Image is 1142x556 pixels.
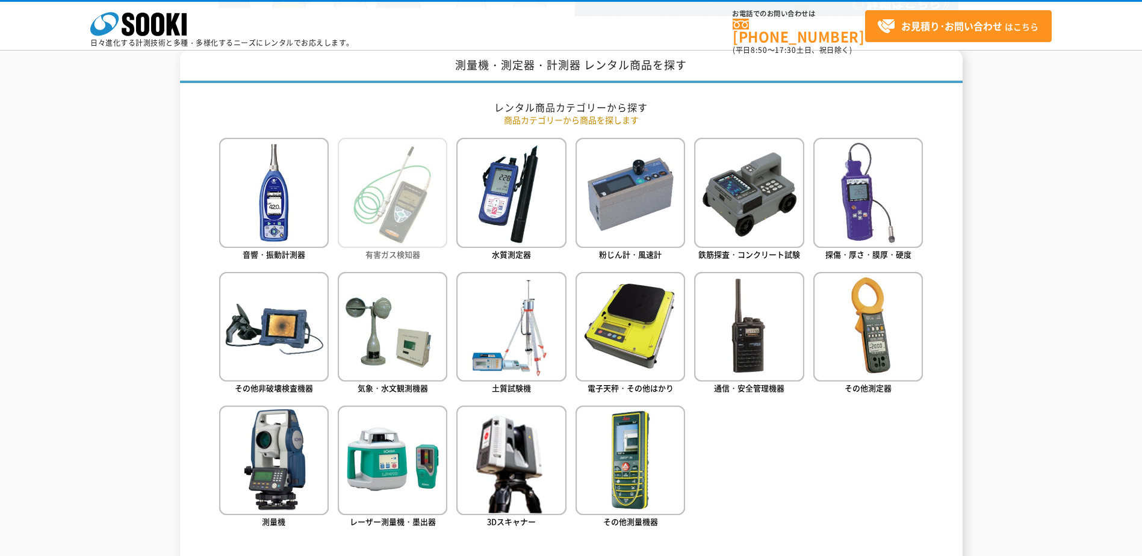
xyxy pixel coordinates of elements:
[694,272,804,381] img: 通信・安全管理機器
[243,249,305,260] span: 音響・振動計測器
[338,406,447,515] img: レーザー測量機・墨出器
[845,382,892,394] span: その他測定器
[694,272,804,397] a: 通信・安全管理機器
[338,138,447,247] img: 有害ガス検知器
[456,406,566,530] a: 3Dスキャナー
[219,101,923,114] h2: レンタル商品カテゴリーから探す
[338,138,447,262] a: 有害ガス検知器
[733,10,865,17] span: お電話でのお問い合わせは
[338,272,447,397] a: 気象・水文観測機器
[456,272,566,397] a: 土質試験機
[751,45,768,55] span: 8:50
[219,138,329,247] img: 音響・振動計測器
[219,406,329,530] a: 測量機
[714,382,784,394] span: 通信・安全管理機器
[813,138,923,247] img: 探傷・厚さ・膜厚・硬度
[576,272,685,397] a: 電子天秤・その他はかり
[576,272,685,381] img: 電子天秤・その他はかり
[733,19,865,43] a: [PHONE_NUMBER]
[350,516,436,527] span: レーザー測量機・墨出器
[219,406,329,515] img: 測量機
[456,406,566,515] img: 3Dスキャナー
[456,138,566,262] a: 水質測定器
[775,45,796,55] span: 17:30
[576,138,685,262] a: 粉じん計・風速計
[825,249,911,260] span: 探傷・厚さ・膜厚・硬度
[262,516,285,527] span: 測量機
[865,10,1052,42] a: お見積り･お問い合わせはこちら
[90,39,354,46] p: 日々進化する計測技術と多種・多様化するニーズにレンタルでお応えします。
[733,45,852,55] span: (平日 ～ 土日、祝日除く)
[603,516,658,527] span: その他測量機器
[235,382,313,394] span: その他非破壊検査機器
[219,272,329,397] a: その他非破壊検査機器
[813,272,923,381] img: その他測定器
[219,114,923,126] p: 商品カテゴリーから商品を探します
[698,249,800,260] span: 鉄筋探査・コンクリート試験
[180,50,963,83] h1: 測量機・測定器・計測器 レンタル商品を探す
[694,138,804,247] img: 鉄筋探査・コンクリート試験
[338,272,447,381] img: 気象・水文観測機器
[338,406,447,530] a: レーザー測量機・墨出器
[365,249,420,260] span: 有害ガス検知器
[813,138,923,262] a: 探傷・厚さ・膜厚・硬度
[358,382,428,394] span: 気象・水文観測機器
[599,249,662,260] span: 粉じん計・風速計
[813,272,923,397] a: その他測定器
[588,382,674,394] span: 電子天秤・その他はかり
[456,272,566,381] img: 土質試験機
[492,249,531,260] span: 水質測定器
[492,382,531,394] span: 土質試験機
[576,138,685,247] img: 粉じん計・風速計
[901,19,1002,33] strong: お見積り･お問い合わせ
[694,138,804,262] a: 鉄筋探査・コンクリート試験
[219,138,329,262] a: 音響・振動計測器
[487,516,536,527] span: 3Dスキャナー
[456,138,566,247] img: 水質測定器
[576,406,685,515] img: その他測量機器
[576,406,685,530] a: その他測量機器
[219,272,329,381] img: その他非破壊検査機器
[877,17,1038,36] span: はこちら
